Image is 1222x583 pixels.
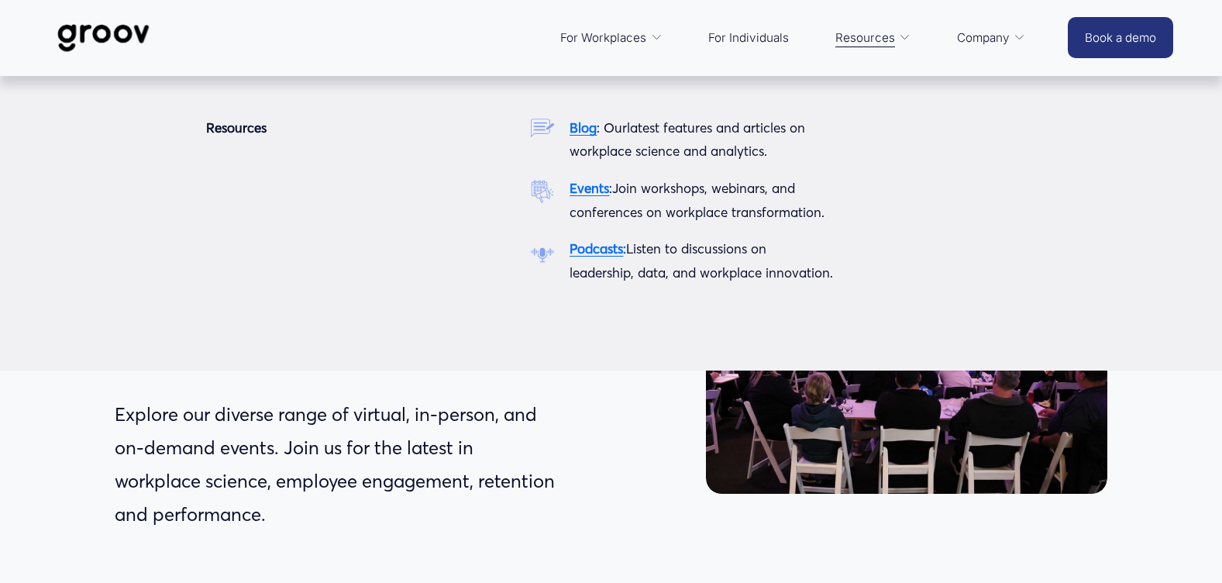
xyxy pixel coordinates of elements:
p: Join workshops, webinars, and conferences on workplace transformation. [570,177,834,224]
a: Book a demo [1068,17,1173,58]
span: For Workplaces [560,27,646,49]
p: Listen to discussions on leadership, data, and workplace innovation. [570,237,834,285]
a: folder dropdown [949,19,1034,57]
span: Company [957,27,1010,49]
a: Podcasts [570,240,623,257]
span: : Our [597,119,627,136]
strong: Resources [206,119,267,136]
strong: : [623,240,626,257]
span: : [609,180,612,196]
a: Blog [570,119,597,136]
a: For Individuals [700,19,797,57]
span: Resources [835,27,895,49]
a: folder dropdown [828,19,919,57]
a: folder dropdown [552,19,670,57]
img: Groov | Workplace Science Platform | Unlock Performance | Drive Results [49,12,158,64]
p: latest features and articles on workplace science and analytics. [570,116,834,164]
a: Events [570,180,609,196]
